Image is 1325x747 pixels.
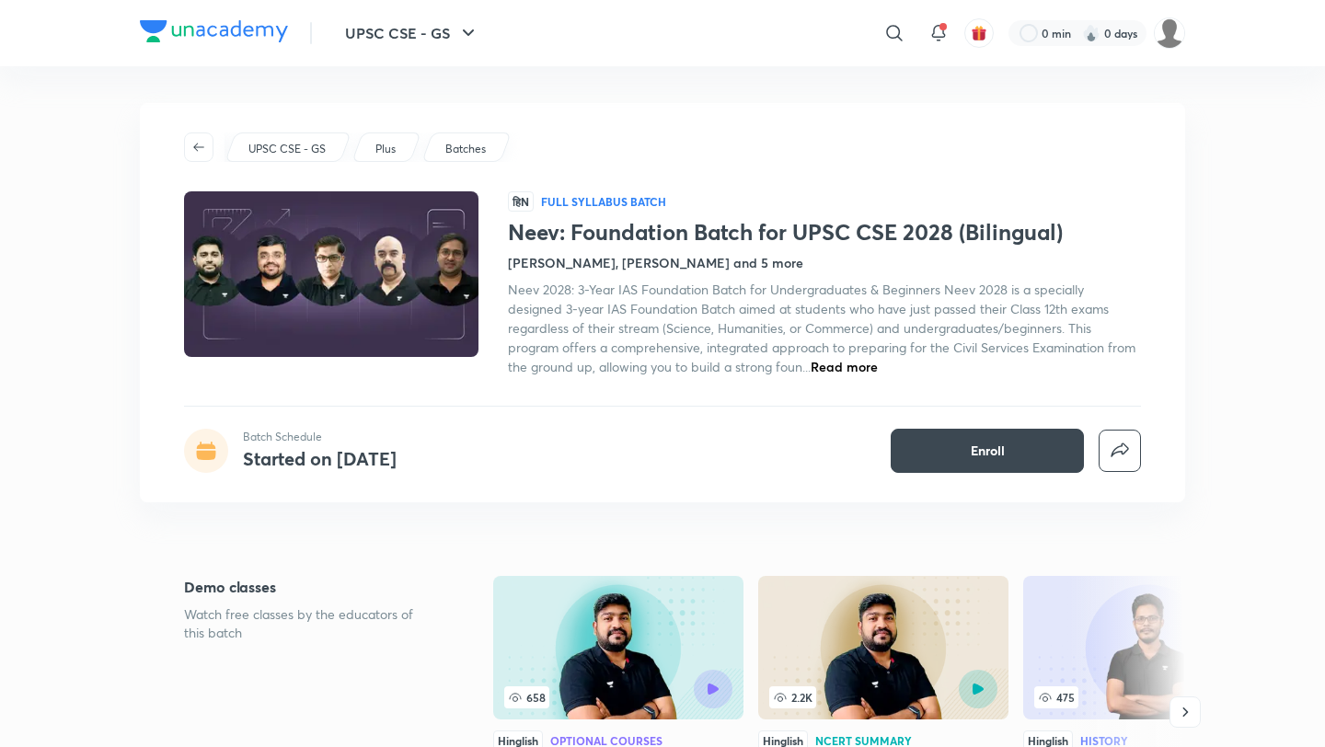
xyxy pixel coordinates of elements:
span: 475 [1034,686,1078,708]
img: Thumbnail [181,190,481,359]
h5: Demo classes [184,576,434,598]
p: Batch Schedule [243,429,397,445]
img: avatar [971,25,987,41]
a: UPSC CSE - GS [246,141,329,157]
p: Full Syllabus Batch [541,194,666,209]
span: 658 [504,686,549,708]
img: Company Logo [140,20,288,42]
h1: Neev: Foundation Batch for UPSC CSE 2028 (Bilingual) [508,219,1141,246]
button: avatar [964,18,994,48]
img: streak [1082,24,1100,42]
div: Optional Courses [550,735,662,746]
a: Company Logo [140,20,288,47]
span: Enroll [971,442,1005,460]
p: UPSC CSE - GS [248,141,326,157]
p: Watch free classes by the educators of this batch [184,605,434,642]
h4: [PERSON_NAME], [PERSON_NAME] and 5 more [508,253,803,272]
div: NCERT Summary [815,735,912,746]
button: Enroll [891,429,1084,473]
span: Read more [811,358,878,375]
img: Ajit [1154,17,1185,49]
h4: Started on [DATE] [243,446,397,471]
span: हिN [508,191,534,212]
span: Neev 2028: 3-Year IAS Foundation Batch for Undergraduates & Beginners Neev 2028 is a specially de... [508,281,1135,375]
p: Plus [375,141,396,157]
button: UPSC CSE - GS [334,15,490,52]
p: Batches [445,141,486,157]
span: 2.2K [769,686,816,708]
a: Plus [373,141,399,157]
a: Batches [443,141,490,157]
